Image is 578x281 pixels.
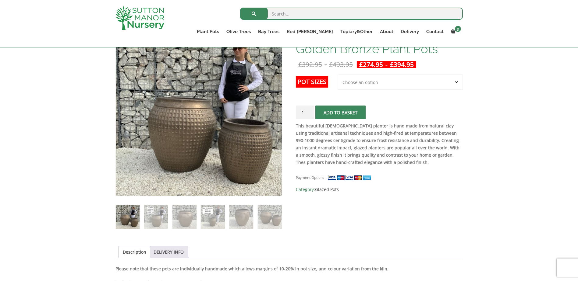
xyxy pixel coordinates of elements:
[223,27,254,36] a: Olive Trees
[240,8,463,20] input: Search...
[329,60,333,69] span: £
[193,27,223,36] a: Plant Pots
[258,205,282,229] img: The Phu Yen Glazed Golden Bronze Plant Pots - Image 6
[315,106,366,119] button: Add to basket
[359,60,363,69] span: £
[115,6,164,30] img: logo
[390,60,414,69] bdi: 394.95
[376,27,397,36] a: About
[329,60,353,69] bdi: 493.95
[296,123,459,165] strong: This beautiful [DEMOGRAPHIC_DATA] planter is hand made from natural clay using traditional artisa...
[144,205,168,229] img: The Phu Yen Glazed Golden Bronze Plant Pots - Image 2
[315,186,339,192] a: Glazed Pots
[115,266,388,272] strong: Please note that these pots are individually handmade which allows margins of 10-20% in pot size,...
[296,61,355,68] del: -
[201,205,225,229] img: The Phu Yen Glazed Golden Bronze Plant Pots - Image 4
[296,106,314,119] input: Product quantity
[154,246,184,258] a: DELIVERY INFO
[229,205,254,229] img: The Phu Yen Glazed Golden Bronze Plant Pots - Image 5
[447,27,463,36] a: 3
[337,27,376,36] a: Topiary&Other
[397,27,423,36] a: Delivery
[296,76,328,88] label: Pot Sizes
[296,186,463,193] span: Category:
[357,61,416,68] ins: -
[390,60,394,69] span: £
[423,27,447,36] a: Contact
[298,60,322,69] bdi: 392.95
[328,175,373,181] img: payment supported
[296,30,463,55] h1: The [PERSON_NAME] Glazed Golden Bronze Plant Pots
[116,205,140,229] img: The Phu Yen Glazed Golden Bronze Plant Pots
[283,27,337,36] a: Red [PERSON_NAME]
[123,246,146,258] a: Description
[172,205,197,229] img: The Phu Yen Glazed Golden Bronze Plant Pots - Image 3
[296,175,325,180] small: Payment Options:
[359,60,383,69] bdi: 274.95
[455,26,461,32] span: 3
[254,27,283,36] a: Bay Trees
[298,60,302,69] span: £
